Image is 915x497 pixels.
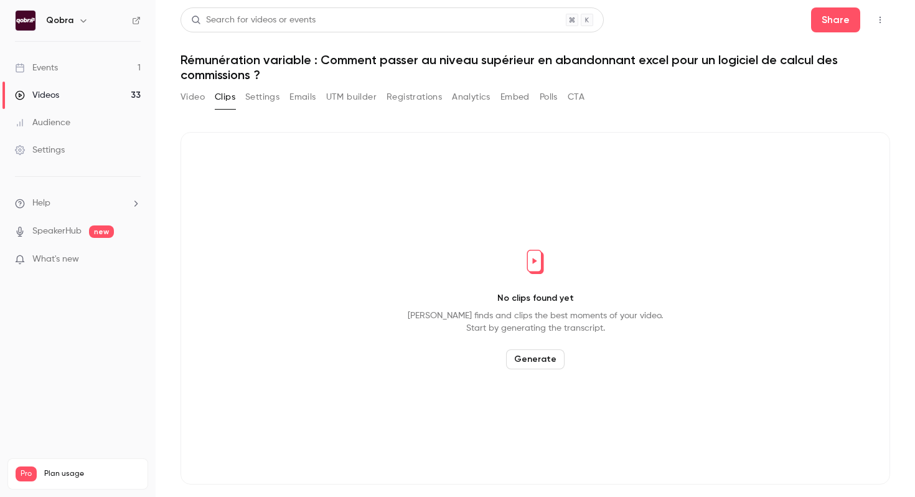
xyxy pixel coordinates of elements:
button: Registrations [387,87,442,107]
span: Help [32,197,50,210]
li: help-dropdown-opener [15,197,141,210]
h1: Rémunération variable : Comment passer au niveau supérieur en abandonnant excel pour un logiciel ... [181,52,890,82]
h6: Qobra [46,14,73,27]
a: SpeakerHub [32,225,82,238]
button: Generate [506,349,565,369]
div: Events [15,62,58,74]
button: Settings [245,87,279,107]
span: Pro [16,466,37,481]
p: [PERSON_NAME] finds and clips the best moments of your video. Start by generating the transcript. [408,310,663,334]
button: Polls [540,87,558,107]
button: Embed [500,87,530,107]
button: Clips [215,87,235,107]
div: Videos [15,89,59,102]
button: Video [181,87,205,107]
p: No clips found yet [497,292,574,305]
button: Top Bar Actions [870,10,890,30]
span: What's new [32,253,79,266]
span: Plan usage [44,469,140,479]
button: CTA [568,87,584,107]
button: Share [811,7,860,32]
div: Settings [15,144,65,156]
img: Qobra [16,11,35,31]
span: new [89,225,114,238]
button: Emails [289,87,316,107]
iframe: Noticeable Trigger [126,254,141,265]
button: UTM builder [326,87,377,107]
div: Audience [15,116,70,129]
div: Search for videos or events [191,14,316,27]
button: Analytics [452,87,490,107]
